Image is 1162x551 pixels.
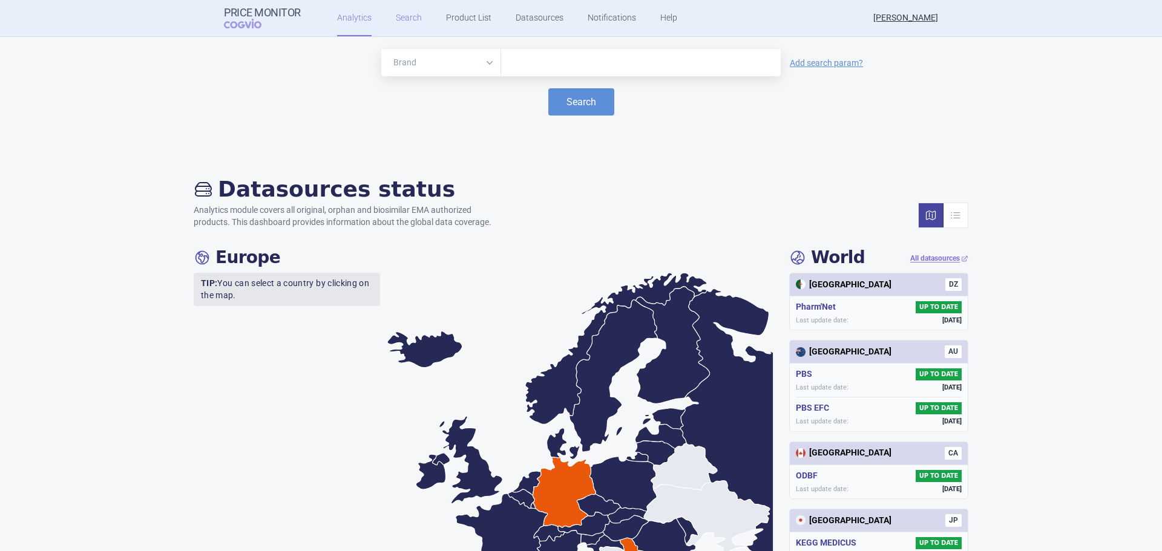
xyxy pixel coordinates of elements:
[796,347,806,357] img: Australia
[796,383,849,392] span: Last update date:
[790,59,863,67] a: Add search param?
[796,515,806,525] img: Japan
[224,19,278,28] span: COGVIO
[916,470,962,482] span: UP TO DATE
[916,368,962,380] span: UP TO DATE
[796,484,849,494] span: Last update date:
[942,417,962,426] span: [DATE]
[942,383,962,392] span: [DATE]
[796,470,822,482] h5: ODBF
[942,316,962,325] span: [DATE]
[548,88,614,116] button: Search
[945,278,962,291] span: DZ
[945,447,962,460] span: CA
[945,514,962,527] span: JP
[194,176,504,202] h2: Datasources status
[945,345,962,358] span: AU
[194,204,504,228] p: Analytics module covers all original, orphan and biosimilar EMA authorized products. This dashboa...
[942,484,962,494] span: [DATE]
[916,301,962,313] span: UP TO DATE
[796,346,891,358] div: [GEOGRAPHIC_DATA]
[796,537,861,549] h5: KEGG MEDICUS
[796,402,834,414] h5: PBS EFC
[796,515,891,527] div: [GEOGRAPHIC_DATA]
[796,448,806,458] img: Canada
[796,301,841,313] h5: Pharm'Net
[201,278,217,288] strong: TIP:
[224,7,301,19] strong: Price Monitor
[194,273,380,306] p: You can select a country by clicking on the map.
[916,537,962,549] span: UP TO DATE
[796,279,891,291] div: [GEOGRAPHIC_DATA]
[194,247,280,268] h4: Europe
[796,447,891,459] div: [GEOGRAPHIC_DATA]
[789,247,865,268] h4: World
[796,279,806,289] img: Algeria
[916,402,962,414] span: UP TO DATE
[796,316,849,325] span: Last update date:
[796,417,849,426] span: Last update date:
[224,7,301,30] a: Price MonitorCOGVIO
[796,368,817,380] h5: PBS
[910,253,968,264] a: All datasources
